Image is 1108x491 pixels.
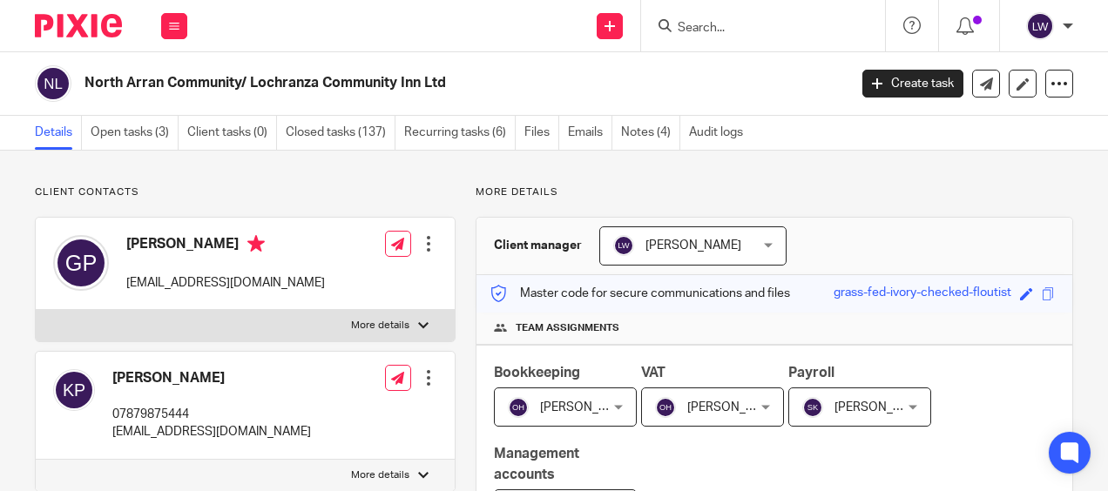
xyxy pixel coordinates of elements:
[676,21,833,37] input: Search
[53,235,109,291] img: svg%3E
[53,369,95,411] img: svg%3E
[834,401,930,414] span: [PERSON_NAME]
[84,74,686,92] h2: North Arran Community/ Lochranza Community Inn Ltd
[112,369,311,387] h4: [PERSON_NAME]
[126,274,325,292] p: [EMAIL_ADDRESS][DOMAIN_NAME]
[1026,12,1054,40] img: svg%3E
[351,468,409,482] p: More details
[687,401,783,414] span: [PERSON_NAME]
[524,116,559,150] a: Files
[91,116,179,150] a: Open tasks (3)
[187,116,277,150] a: Client tasks (0)
[476,185,1073,199] p: More details
[112,406,311,423] p: 07879875444
[834,284,1011,304] div: grass-fed-ivory-checked-floutist
[490,285,790,302] p: Master code for secure communications and files
[568,116,612,150] a: Emails
[494,237,582,254] h3: Client manager
[35,14,122,37] img: Pixie
[802,397,823,418] img: svg%3E
[112,423,311,441] p: [EMAIL_ADDRESS][DOMAIN_NAME]
[247,235,265,252] i: Primary
[35,116,82,150] a: Details
[621,116,680,150] a: Notes (4)
[494,447,579,481] span: Management accounts
[689,116,752,150] a: Audit logs
[351,319,409,333] p: More details
[126,235,325,257] h4: [PERSON_NAME]
[788,366,834,380] span: Payroll
[404,116,516,150] a: Recurring tasks (6)
[516,321,619,335] span: Team assignments
[655,397,676,418] img: svg%3E
[641,366,665,380] span: VAT
[862,70,963,98] a: Create task
[35,65,71,102] img: svg%3E
[540,401,636,414] span: [PERSON_NAME]
[286,116,395,150] a: Closed tasks (137)
[613,235,634,256] img: svg%3E
[494,366,580,380] span: Bookkeeping
[645,239,741,252] span: [PERSON_NAME]
[508,397,529,418] img: svg%3E
[35,185,456,199] p: Client contacts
